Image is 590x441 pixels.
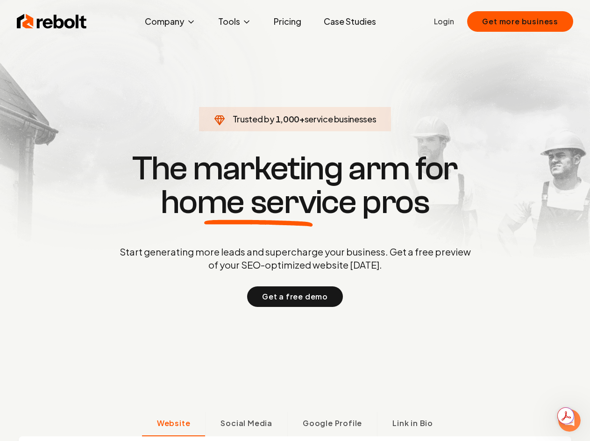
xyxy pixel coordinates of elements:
[392,418,433,429] span: Link in Bio
[434,16,454,27] a: Login
[94,54,102,62] img: tab_keywords_by_traffic_grey.svg
[24,24,103,32] div: Domain: [DOMAIN_NAME]
[276,113,299,126] span: 1,000
[26,15,46,22] div: v 4.0.25
[37,55,84,61] div: Domain Overview
[205,412,287,436] button: Social Media
[233,114,274,124] span: Trusted by
[211,12,259,31] button: Tools
[137,12,203,31] button: Company
[377,412,448,436] button: Link in Bio
[303,418,362,429] span: Google Profile
[105,55,154,61] div: Keywords by Traffic
[27,54,35,62] img: tab_domain_overview_orange.svg
[247,286,343,307] button: Get a free demo
[287,412,377,436] button: Google Profile
[71,152,519,219] h1: The marketing arm for pros
[220,418,272,429] span: Social Media
[17,12,87,31] img: Rebolt Logo
[157,418,191,429] span: Website
[142,412,206,436] button: Website
[161,185,356,219] span: home service
[305,114,377,124] span: service businesses
[15,15,22,22] img: logo_orange.svg
[266,12,309,31] a: Pricing
[299,114,305,124] span: +
[15,24,22,32] img: website_grey.svg
[118,245,473,271] p: Start generating more leads and supercharge your business. Get a free preview of your SEO-optimiz...
[316,12,384,31] a: Case Studies
[467,11,573,32] button: Get more business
